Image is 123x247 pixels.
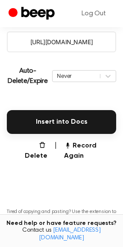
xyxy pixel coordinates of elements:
[73,3,114,24] a: Log Out
[39,227,101,241] a: [EMAIL_ADDRESS][DOMAIN_NAME]
[64,141,116,161] button: Record Again
[9,6,57,22] a: Beep
[17,141,47,161] button: Delete
[7,66,49,86] p: Auto-Delete/Expire
[5,227,118,242] span: Contact us
[7,110,116,134] button: Insert into Docs
[57,72,96,80] div: Never
[54,141,57,161] span: |
[7,209,116,221] p: Tired of copying and pasting? Use the extension to automatically insert your recordings.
